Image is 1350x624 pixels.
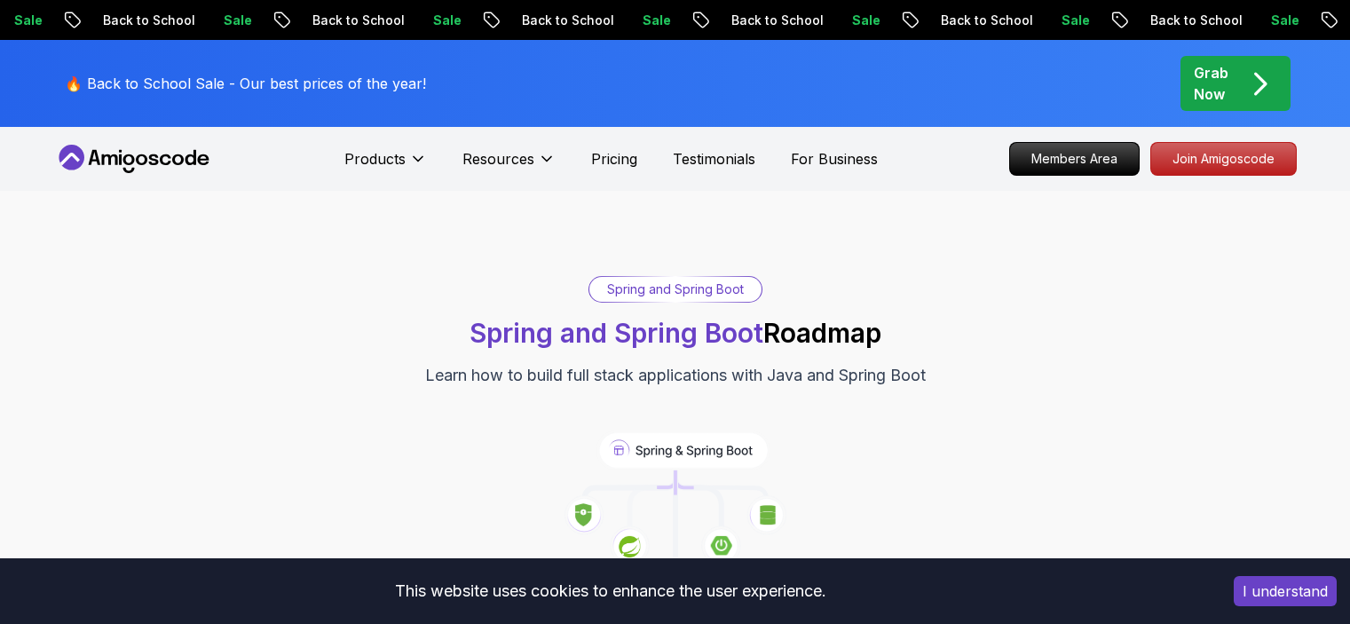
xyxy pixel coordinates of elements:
p: Back to School [703,12,824,29]
p: Sale [195,12,252,29]
button: Products [344,148,427,184]
div: This website uses cookies to enhance the user experience. [13,572,1207,611]
p: Sale [824,12,880,29]
a: For Business [791,148,878,170]
p: Back to School [1122,12,1243,29]
p: Back to School [493,12,614,29]
h1: Roadmap [470,317,881,349]
button: Accept cookies [1234,576,1337,606]
div: Spring and Spring Boot [589,277,762,302]
a: Testimonials [673,148,755,170]
a: Members Area [1009,142,1140,176]
p: Resources [462,148,534,170]
p: Learn how to build full stack applications with Java and Spring Boot [425,363,926,388]
p: 🔥 Back to School Sale - Our best prices of the year! [65,73,426,94]
a: Join Amigoscode [1150,142,1297,176]
p: Products [344,148,406,170]
p: Grab Now [1194,62,1228,105]
p: Join Amigoscode [1151,143,1296,175]
a: Pricing [591,148,637,170]
p: Members Area [1010,143,1139,175]
p: Back to School [284,12,405,29]
button: Resources [462,148,556,184]
p: Sale [614,12,671,29]
p: Sale [1243,12,1299,29]
p: Back to School [912,12,1033,29]
span: Spring and Spring Boot [470,317,763,349]
p: Sale [405,12,462,29]
p: Back to School [75,12,195,29]
p: Sale [1033,12,1090,29]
